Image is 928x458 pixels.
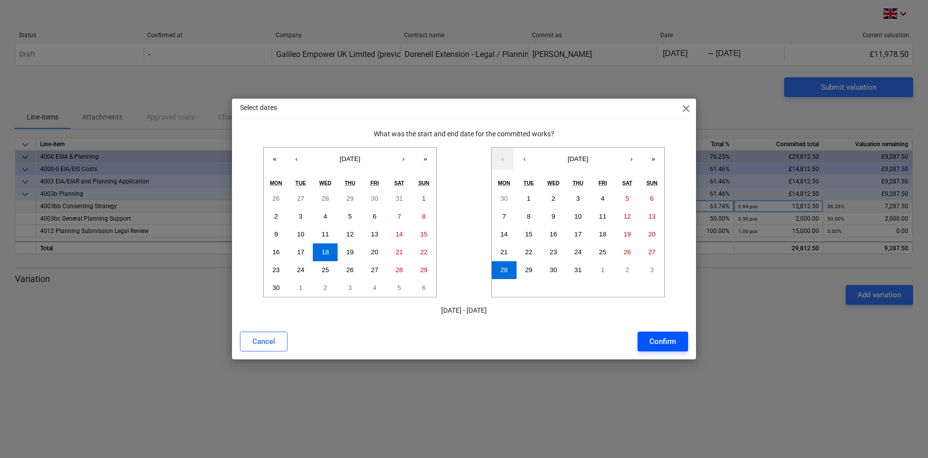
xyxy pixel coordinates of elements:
button: 26 July 2025 [615,243,640,261]
abbr: 1 July 2025 [299,284,302,291]
div: Confirm [649,335,676,348]
button: 16 June 2025 [264,243,289,261]
button: 13 June 2025 [362,226,387,243]
abbr: Thursday [573,180,583,186]
button: 17 June 2025 [289,243,313,261]
abbr: 17 July 2025 [575,230,582,238]
button: 15 June 2025 [411,226,436,243]
button: 26 June 2025 [338,261,362,279]
abbr: 3 July 2025 [576,195,580,202]
abbr: 4 June 2025 [324,213,327,220]
abbr: Monday [270,180,283,186]
button: 5 July 2025 [387,279,412,297]
button: 25 June 2025 [313,261,338,279]
abbr: 3 July 2025 [348,284,351,291]
button: » [642,148,664,170]
abbr: 9 July 2025 [552,213,555,220]
button: 3 August 2025 [639,261,664,279]
abbr: 24 June 2025 [297,266,304,274]
abbr: 17 June 2025 [297,248,304,256]
button: 31 July 2025 [566,261,590,279]
abbr: 15 June 2025 [420,230,428,238]
button: « [492,148,514,170]
abbr: 26 June 2025 [347,266,354,274]
abbr: 23 July 2025 [550,248,557,256]
button: 24 June 2025 [289,261,313,279]
span: close [680,103,692,114]
button: 2 July 2025 [541,190,566,208]
button: [DATE] [307,148,393,170]
abbr: Saturday [394,180,404,186]
button: 27 July 2025 [639,243,664,261]
button: 23 June 2025 [264,261,289,279]
abbr: 14 June 2025 [396,230,403,238]
button: 30 July 2025 [541,261,566,279]
abbr: Sunday [646,180,657,186]
abbr: 2 July 2025 [324,284,327,291]
abbr: 13 July 2025 [648,213,656,220]
abbr: 29 July 2025 [525,266,532,274]
abbr: 30 May 2025 [371,195,378,202]
p: What was the start and end date for the committed works? [240,129,688,139]
button: 21 June 2025 [387,243,412,261]
button: 8 July 2025 [517,208,541,226]
span: [DATE] [568,155,588,163]
abbr: 16 June 2025 [272,248,280,256]
abbr: Tuesday [295,180,306,186]
abbr: 4 July 2025 [601,195,604,202]
button: 12 June 2025 [338,226,362,243]
abbr: 19 July 2025 [624,230,631,238]
abbr: 8 July 2025 [527,213,530,220]
button: 14 July 2025 [492,226,517,243]
abbr: 21 June 2025 [396,248,403,256]
abbr: 12 June 2025 [347,230,354,238]
button: 28 June 2025 [387,261,412,279]
abbr: 31 May 2025 [396,195,403,202]
button: 2 June 2025 [264,208,289,226]
abbr: 30 July 2025 [550,266,557,274]
abbr: 27 June 2025 [371,266,378,274]
button: 1 June 2025 [411,190,436,208]
abbr: 5 July 2025 [626,195,629,202]
abbr: 5 July 2025 [398,284,401,291]
button: 10 July 2025 [566,208,590,226]
abbr: 11 June 2025 [322,230,329,238]
abbr: 8 June 2025 [422,213,425,220]
button: 15 July 2025 [517,226,541,243]
abbr: Friday [598,180,607,186]
button: › [393,148,414,170]
button: 24 July 2025 [566,243,590,261]
button: 4 June 2025 [313,208,338,226]
button: « [264,148,286,170]
abbr: 11 July 2025 [599,213,606,220]
abbr: Monday [498,180,511,186]
button: 30 June 2025 [264,279,289,297]
button: 25 July 2025 [590,243,615,261]
button: [DATE] [535,148,621,170]
button: 16 July 2025 [541,226,566,243]
abbr: 1 June 2025 [422,195,425,202]
button: 6 July 2025 [411,279,436,297]
abbr: 23 June 2025 [272,266,280,274]
button: 9 June 2025 [264,226,289,243]
abbr: 4 July 2025 [373,284,376,291]
abbr: Tuesday [523,180,534,186]
abbr: 24 July 2025 [575,248,582,256]
button: 22 June 2025 [411,243,436,261]
button: 29 June 2025 [411,261,436,279]
button: 14 June 2025 [387,226,412,243]
abbr: 14 July 2025 [500,230,508,238]
abbr: 29 May 2025 [347,195,354,202]
abbr: 6 July 2025 [650,195,653,202]
button: 5 July 2025 [615,190,640,208]
button: 1 July 2025 [517,190,541,208]
button: 18 July 2025 [590,226,615,243]
abbr: 6 July 2025 [422,284,425,291]
button: 18 June 2025 [313,243,338,261]
abbr: 10 July 2025 [575,213,582,220]
abbr: 15 July 2025 [525,230,532,238]
button: 27 May 2025 [289,190,313,208]
abbr: 10 June 2025 [297,230,304,238]
button: 30 June 2025 [492,190,517,208]
button: 3 June 2025 [289,208,313,226]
